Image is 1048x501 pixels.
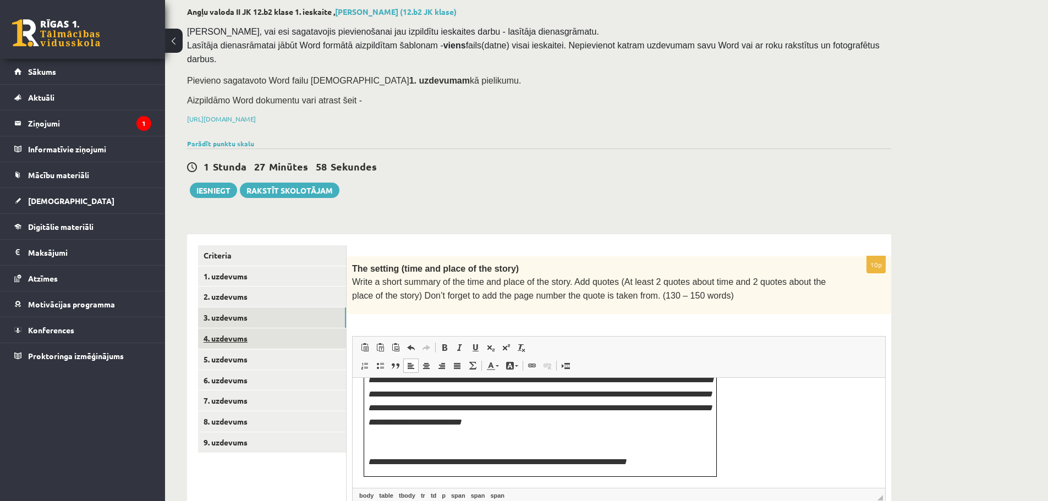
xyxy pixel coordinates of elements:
a: Konferences [14,317,151,343]
a: [URL][DOMAIN_NAME] [187,114,256,123]
a: 5. uzdevums [198,349,346,370]
span: Aktuāli [28,92,54,102]
p: 10p [866,256,886,273]
a: Ziņojumi1 [14,111,151,136]
a: span elements [449,491,468,500]
span: Stunda [213,160,246,173]
a: Centrēti [419,359,434,373]
a: [DEMOGRAPHIC_DATA] [14,188,151,213]
a: Sākums [14,59,151,84]
span: Minūtes [269,160,308,173]
a: 9. uzdevums [198,432,346,453]
a: Izlīdzināt malas [449,359,465,373]
strong: 1. uzdevumam [409,76,470,85]
span: Sekundes [331,160,377,173]
span: Proktoringa izmēģinājums [28,351,124,361]
a: Informatīvie ziņojumi [14,136,151,162]
span: The setting (time and place of the story) [352,264,519,273]
a: Izlīdzināt pa kreisi [403,359,419,373]
a: Bloka citāts [388,359,403,373]
a: Atzīmes [14,266,151,291]
span: Pievieno sagatavoto Word failu [DEMOGRAPHIC_DATA] kā pielikumu. [187,76,521,85]
span: Aizpildāmo Word dokumentu vari atrast šeit - [187,96,362,105]
span: Motivācijas programma [28,299,115,309]
a: 6. uzdevums [198,370,346,390]
a: span elements [469,491,487,500]
a: p elements [440,491,448,500]
a: 3. uzdevums [198,307,346,328]
a: Maksājumi [14,240,151,265]
a: Rakstīt skolotājam [240,183,339,198]
a: Ievietot no Worda [388,340,403,355]
span: [DEMOGRAPHIC_DATA] [28,196,114,206]
span: Mācību materiāli [28,170,89,180]
a: Noņemt stilus [514,340,529,355]
button: Iesniegt [190,183,237,198]
span: Sākums [28,67,56,76]
span: Konferences [28,325,74,335]
h2: Angļu valoda II JK 12.b2 klase 1. ieskaite , [187,7,891,16]
a: Math [465,359,480,373]
a: Ievietot lapas pārtraukumu drukai [558,359,573,373]
a: Mācību materiāli [14,162,151,188]
a: 8. uzdevums [198,411,346,432]
a: td elements [429,491,438,500]
a: Motivācijas programma [14,291,151,317]
span: Digitālie materiāli [28,222,94,232]
a: Pasvītrojums (vadīšanas taustiņš+U) [468,340,483,355]
span: Atzīmes [28,273,58,283]
a: [PERSON_NAME] (12.b2 JK klase) [335,7,457,16]
a: Augšraksts [498,340,514,355]
a: Treknraksts (vadīšanas taustiņš+B) [437,340,452,355]
a: Proktoringa izmēģinājums [14,343,151,368]
a: Criteria [198,245,346,266]
a: Atkārtot (vadīšanas taustiņš+Y) [419,340,434,355]
a: 1. uzdevums [198,266,346,287]
a: body elements [357,491,376,500]
span: 27 [254,160,265,173]
a: Ievietot kā vienkāršu tekstu (vadīšanas taustiņš+pārslēgšanas taustiņš+V) [372,340,388,355]
legend: Informatīvie ziņojumi [28,136,151,162]
a: Ievietot/noņemt sarakstu ar aizzīmēm [372,359,388,373]
a: table elements [377,491,396,500]
a: 7. uzdevums [198,390,346,411]
a: Aktuāli [14,85,151,110]
legend: Ziņojumi [28,111,151,136]
a: Ielīmēt (vadīšanas taustiņš+V) [357,340,372,355]
i: 1 [136,116,151,131]
span: Mērogot [877,495,883,500]
a: Slīpraksts (vadīšanas taustiņš+I) [452,340,468,355]
a: tbody elements [397,491,418,500]
span: Write a short summary of the time and place of the story. Add quotes (At least 2 quotes about tim... [352,277,826,300]
a: Atcelt (vadīšanas taustiņš+Z) [403,340,419,355]
span: 1 [204,160,209,173]
legend: Maksājumi [28,240,151,265]
strong: viens [443,41,466,50]
a: Izlīdzināt pa labi [434,359,449,373]
a: Ievietot/noņemt numurētu sarakstu [357,359,372,373]
a: Atsaistīt [540,359,555,373]
a: Apakšraksts [483,340,498,355]
a: Rīgas 1. Tālmācības vidusskola [12,19,100,47]
a: Digitālie materiāli [14,214,151,239]
a: span elements [488,491,507,500]
a: Teksta krāsa [483,359,502,373]
a: tr elements [419,491,427,500]
a: Saite (vadīšanas taustiņš+K) [524,359,540,373]
iframe: Bagātinātā teksta redaktors, wiswyg-editor-user-answer-47024726218700 [353,378,885,488]
span: [PERSON_NAME], vai esi sagatavojis pievienošanai jau izpildītu ieskaites darbu - lasītāja dienasg... [187,27,882,64]
a: 2. uzdevums [198,287,346,307]
span: 58 [316,160,327,173]
a: Fona krāsa [502,359,522,373]
a: 4. uzdevums [198,328,346,349]
a: Parādīt punktu skalu [187,139,254,148]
